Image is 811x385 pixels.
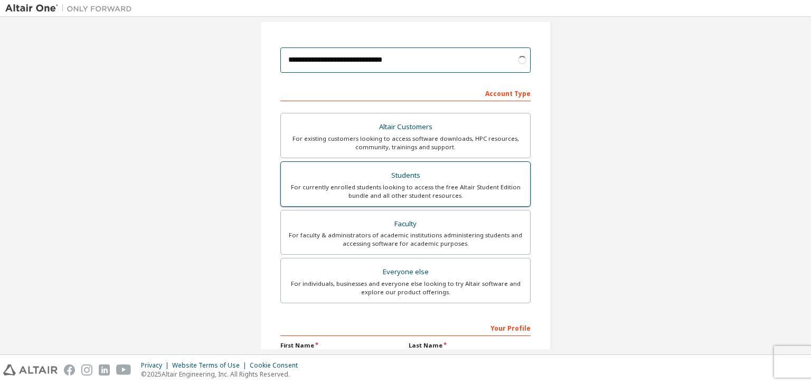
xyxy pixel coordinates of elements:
[64,364,75,376] img: facebook.svg
[99,364,110,376] img: linkedin.svg
[3,364,58,376] img: altair_logo.svg
[287,280,524,296] div: For individuals, businesses and everyone else looking to try Altair software and explore our prod...
[280,84,531,101] div: Account Type
[287,183,524,200] div: For currently enrolled students looking to access the free Altair Student Edition bundle and all ...
[172,361,250,370] div: Website Terms of Use
[81,364,92,376] img: instagram.svg
[287,231,524,248] div: For faculty & administrators of academic institutions administering students and accessing softwa...
[287,265,524,280] div: Everyone else
[287,134,524,151] div: For existing customers looking to access software downloads, HPC resources, community, trainings ...
[280,319,531,336] div: Your Profile
[409,341,531,350] label: Last Name
[287,120,524,134] div: Altair Customers
[141,361,172,370] div: Privacy
[287,168,524,183] div: Students
[5,3,137,14] img: Altair One
[116,364,131,376] img: youtube.svg
[141,370,304,379] p: © 2025 Altair Engineering, Inc. All Rights Reserved.
[280,341,402,350] label: First Name
[287,217,524,232] div: Faculty
[250,361,304,370] div: Cookie Consent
